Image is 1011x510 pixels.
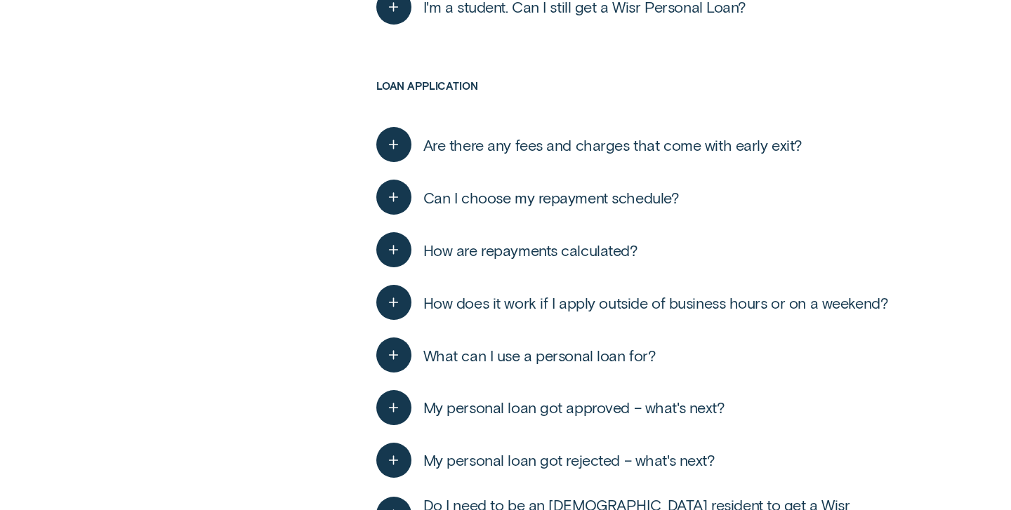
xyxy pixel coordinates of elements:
button: Are there any fees and charges that come with early exit? [376,127,802,162]
span: Are there any fees and charges that come with early exit? [423,135,802,154]
button: My personal loan got rejected – what's next? [376,443,715,478]
span: Can I choose my repayment schedule? [423,188,680,207]
button: Can I choose my repayment schedule? [376,180,680,215]
span: What can I use a personal loan for? [423,346,656,365]
span: How are repayments calculated? [423,241,638,260]
button: How does it work if I apply outside of business hours or on a weekend? [376,285,888,320]
h3: Loan application [376,80,905,119]
button: My personal loan got approved – what's next? [376,390,725,425]
span: My personal loan got rejected – what's next? [423,450,715,469]
button: What can I use a personal loan for? [376,337,656,373]
span: How does it work if I apply outside of business hours or on a weekend? [423,293,889,312]
span: My personal loan got approved – what's next? [423,398,725,417]
button: How are repayments calculated? [376,232,638,267]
